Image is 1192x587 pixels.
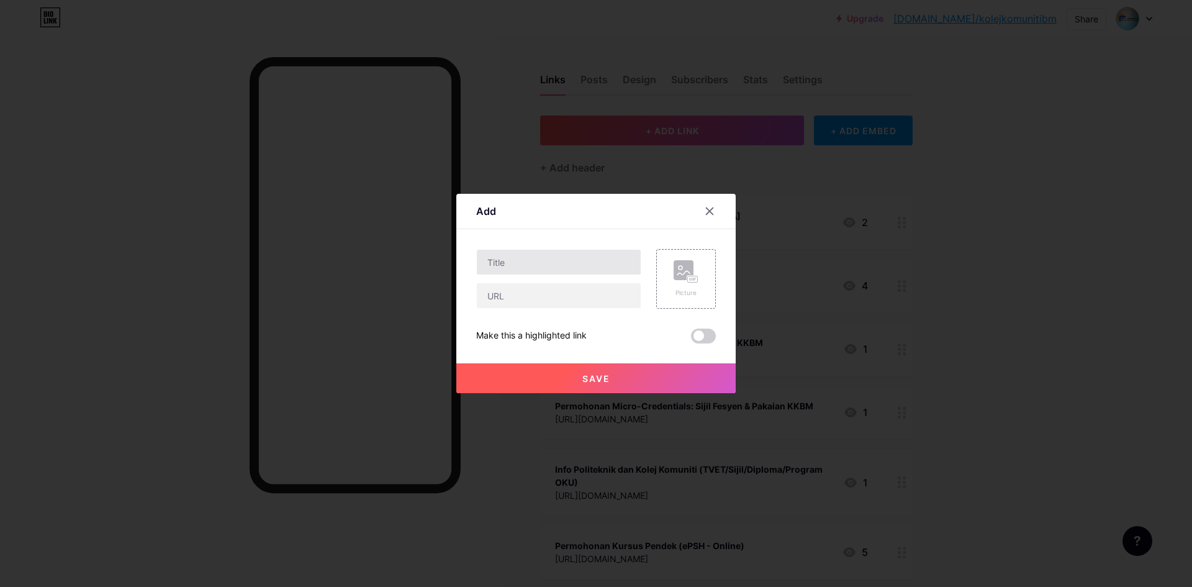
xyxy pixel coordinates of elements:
[582,373,610,384] span: Save
[477,250,641,275] input: Title
[456,363,736,393] button: Save
[477,283,641,308] input: URL
[476,329,587,344] div: Make this a highlighted link
[476,204,496,219] div: Add
[674,288,698,298] div: Picture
